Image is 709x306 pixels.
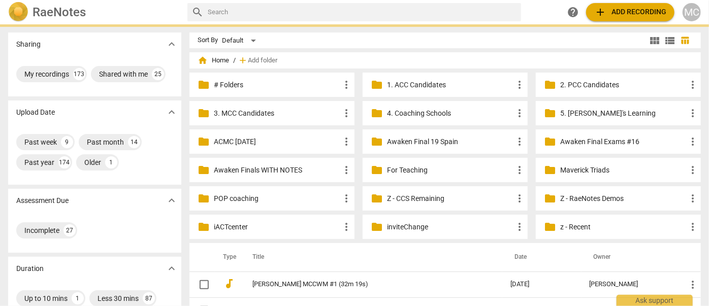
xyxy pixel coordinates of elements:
div: Ask support [617,295,693,306]
p: Awaken Final 19 Spain [387,137,513,147]
span: folder [544,192,556,205]
span: more_vert [340,79,352,91]
span: folder [371,221,383,233]
div: Sort By [198,37,218,44]
h2: RaeNotes [33,5,86,19]
span: view_list [664,35,676,47]
p: 4. Coaching Schools [387,108,513,119]
p: z - Recent [560,222,687,232]
div: Past year [24,157,54,167]
span: more_vert [513,164,526,176]
th: Title [240,243,502,271]
span: more_vert [340,135,352,148]
span: add [238,55,248,65]
span: folder [198,221,210,233]
p: 5. Matthew's Learning [560,108,687,119]
p: Sharing [16,39,41,50]
button: Upload [586,3,674,21]
button: Tile view [647,33,662,48]
span: folder [371,135,383,148]
th: Owner [582,243,679,271]
div: Older [84,157,101,167]
p: Z - RaeNotes Demos [560,193,687,204]
div: 14 [128,136,140,148]
div: 1 [105,156,117,168]
span: more_vert [340,192,352,205]
span: folder [198,135,210,148]
p: Z - CCS Remaining [387,193,513,204]
div: Default [222,32,260,49]
span: help [567,6,579,18]
span: folder [198,79,210,91]
p: 1. ACC Candidates [387,80,513,90]
p: Maverick Triads [560,165,687,176]
span: folder [198,192,210,205]
span: expand_more [166,194,178,207]
button: Show more [164,105,179,120]
p: Awaken Finals WITH NOTES [214,165,340,176]
div: [PERSON_NAME] [590,281,670,288]
div: 27 [63,224,76,236]
span: Add recording [594,6,666,18]
span: folder [371,192,383,205]
span: Home [198,55,229,65]
span: more_vert [687,221,699,233]
span: add [594,6,606,18]
span: more_vert [513,107,526,119]
span: more_vert [687,107,699,119]
span: table_chart [681,36,690,45]
p: POP coaching [214,193,340,204]
span: home [198,55,208,65]
div: 174 [58,156,71,168]
div: 9 [61,136,73,148]
th: Date [502,243,582,271]
div: Shared with me [99,69,148,79]
div: 173 [73,68,85,80]
p: 3. MCC Candidates [214,108,340,119]
span: more_vert [687,164,699,176]
p: inviteChange [387,222,513,232]
span: more_vert [340,107,352,119]
button: MC [683,3,701,21]
div: 87 [143,292,155,304]
button: Show more [164,261,179,276]
button: List view [662,33,678,48]
span: more_vert [513,221,526,233]
img: Logo [8,2,28,22]
span: more_vert [340,164,352,176]
span: more_vert [340,221,352,233]
p: ACMC June 2025 [214,137,340,147]
span: more_vert [687,135,699,148]
a: Help [564,3,582,21]
div: Less 30 mins [98,293,139,303]
span: audiotrack [223,278,235,290]
div: Past week [24,137,57,147]
p: iACTcenter [214,222,340,232]
span: view_module [649,35,661,47]
button: Table view [678,33,693,48]
a: LogoRaeNotes [8,2,179,22]
span: folder [198,107,210,119]
span: more_vert [687,192,699,205]
p: Duration [16,263,44,274]
span: more_vert [513,135,526,148]
div: My recordings [24,69,69,79]
span: folder [544,164,556,176]
div: Up to 10 mins [24,293,68,303]
button: Show more [164,37,179,52]
th: Type [215,243,240,271]
td: [DATE] [502,271,582,297]
div: Incomplete [24,225,59,235]
span: folder [371,107,383,119]
span: folder [544,79,556,91]
span: folder [198,164,210,176]
span: folder [371,79,383,91]
span: folder [544,107,556,119]
span: folder [544,135,556,148]
span: search [191,6,204,18]
span: expand_more [166,38,178,50]
p: # Folders [214,80,340,90]
span: expand_more [166,106,178,118]
a: [PERSON_NAME] MCCWM #1 (32m 19s) [252,281,474,288]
